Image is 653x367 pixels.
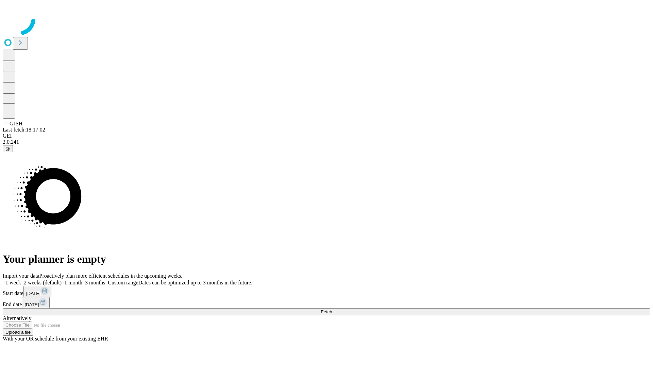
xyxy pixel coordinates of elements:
[5,146,10,151] span: @
[10,121,22,126] span: GJSH
[64,280,82,285] span: 1 month
[321,309,332,314] span: Fetch
[24,302,39,307] span: [DATE]
[39,273,182,279] span: Proactively plan more efficient schedules in the upcoming weeks.
[85,280,105,285] span: 3 months
[3,253,650,265] h1: Your planner is empty
[3,286,650,297] div: Start date
[3,133,650,139] div: GEI
[3,127,45,133] span: Last fetch: 18:17:02
[22,297,50,308] button: [DATE]
[108,280,138,285] span: Custom range
[24,280,62,285] span: 2 weeks (default)
[23,286,51,297] button: [DATE]
[3,297,650,308] div: End date
[3,329,33,336] button: Upload a file
[3,336,108,342] span: With your OR schedule from your existing EHR
[5,280,21,285] span: 1 week
[138,280,252,285] span: Dates can be optimized up to 3 months in the future.
[3,315,31,321] span: Alternatively
[3,145,13,152] button: @
[3,139,650,145] div: 2.0.241
[3,308,650,315] button: Fetch
[26,291,40,296] span: [DATE]
[3,273,39,279] span: Import your data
